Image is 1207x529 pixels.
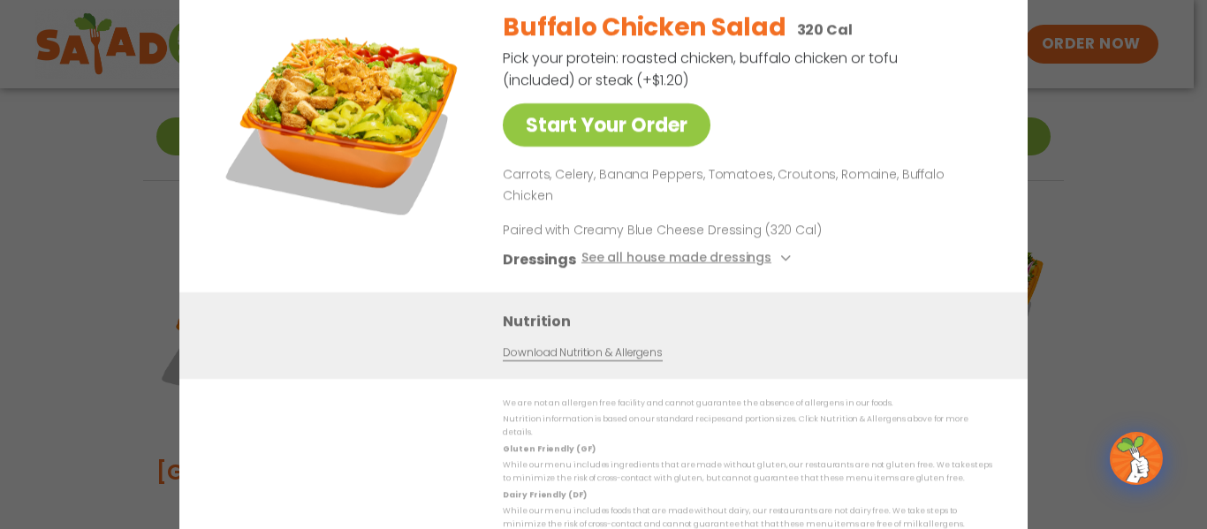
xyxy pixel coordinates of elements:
img: wpChatIcon [1112,434,1161,483]
p: Nutrition information is based on our standard recipes and portion sizes. Click Nutrition & Aller... [503,412,992,440]
strong: Gluten Friendly (GF) [503,442,595,453]
p: We are not an allergen free facility and cannot guarantee the absence of allergens in our foods. [503,397,992,410]
p: Paired with Creamy Blue Cheese Dressing (320 Cal) [503,220,830,238]
p: 320 Cal [797,19,853,41]
a: Download Nutrition & Allergens [503,344,662,360]
p: Carrots, Celery, Banana Peppers, Tomatoes, Croutons, Romaine, Buffalo Chicken [503,164,985,207]
h3: Dressings [503,247,576,269]
a: Start Your Order [503,103,710,147]
p: While our menu includes ingredients that are made without gluten, our restaurants are not gluten ... [503,458,992,486]
button: See all house made dressings [581,247,796,269]
h3: Nutrition [503,309,1001,331]
h2: Buffalo Chicken Salad [503,9,786,46]
strong: Dairy Friendly (DF) [503,488,586,499]
p: Pick your protein: roasted chicken, buffalo chicken or tofu (included) or steak (+$1.20) [503,47,900,91]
